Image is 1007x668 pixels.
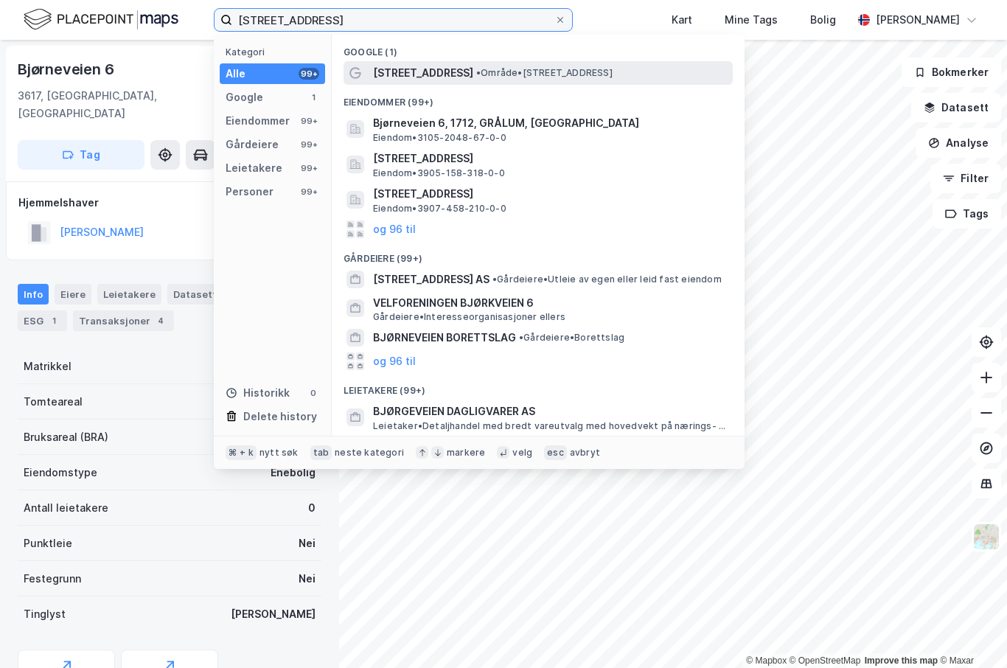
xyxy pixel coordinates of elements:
[18,58,116,81] div: Bjørneveien 6
[24,570,81,588] div: Festegrunn
[24,464,97,481] div: Eiendomstype
[226,112,290,130] div: Eiendommer
[332,85,745,111] div: Eiendommer (99+)
[226,159,282,177] div: Leietakere
[167,284,223,305] div: Datasett
[24,605,66,623] div: Tinglyst
[226,183,273,201] div: Personer
[271,464,316,481] div: Enebolig
[97,284,161,305] div: Leietakere
[373,271,489,288] span: [STREET_ADDRESS] AS
[519,332,624,344] span: Gårdeiere • Borettslag
[335,447,404,459] div: neste kategori
[933,597,1007,668] div: Kontrollprogram for chat
[18,284,49,305] div: Info
[231,605,316,623] div: [PERSON_NAME]
[259,447,299,459] div: nytt søk
[307,387,319,399] div: 0
[933,597,1007,668] iframe: Chat Widget
[911,93,1001,122] button: Datasett
[373,220,416,238] button: og 96 til
[299,570,316,588] div: Nei
[299,115,319,127] div: 99+
[373,132,506,144] span: Eiendom • 3105-2048-67-0-0
[226,384,290,402] div: Historikk
[18,310,67,331] div: ESG
[226,136,279,153] div: Gårdeiere
[902,58,1001,87] button: Bokmerker
[46,313,61,328] div: 1
[725,11,778,29] div: Mine Tags
[373,167,505,179] span: Eiendom • 3905-158-318-0-0
[243,408,317,425] div: Delete history
[18,140,144,170] button: Tag
[24,7,178,32] img: logo.f888ab2527a4732fd821a326f86c7f29.svg
[512,447,532,459] div: velg
[73,310,174,331] div: Transaksjoner
[24,499,108,517] div: Antall leietakere
[373,294,727,312] span: VELFORENINGEN BJØRKVEIEN 6
[299,162,319,174] div: 99+
[519,332,523,343] span: •
[476,67,481,78] span: •
[18,194,321,212] div: Hjemmelshaver
[373,64,473,82] span: [STREET_ADDRESS]
[153,313,168,328] div: 4
[570,447,600,459] div: avbryt
[24,393,83,411] div: Tomteareal
[492,274,497,285] span: •
[299,186,319,198] div: 99+
[18,87,234,122] div: 3617, [GEOGRAPHIC_DATA], [GEOGRAPHIC_DATA]
[476,67,613,79] span: Område • [STREET_ADDRESS]
[373,311,565,323] span: Gårdeiere • Interesseorganisasjoner ellers
[373,203,506,215] span: Eiendom • 3907-458-210-0-0
[746,655,787,666] a: Mapbox
[307,91,319,103] div: 1
[373,403,727,420] span: BJØRGEVEIEN DAGLIGVARER AS
[876,11,960,29] div: [PERSON_NAME]
[373,185,727,203] span: [STREET_ADDRESS]
[299,535,316,552] div: Nei
[226,46,325,58] div: Kategori
[544,445,567,460] div: esc
[24,535,72,552] div: Punktleie
[373,150,727,167] span: [STREET_ADDRESS]
[332,373,745,400] div: Leietakere (99+)
[232,9,554,31] input: Søk på adresse, matrikkel, gårdeiere, leietakere eller personer
[972,523,1000,551] img: Z
[226,445,257,460] div: ⌘ + k
[930,164,1001,193] button: Filter
[332,241,745,268] div: Gårdeiere (99+)
[810,11,836,29] div: Bolig
[308,499,316,517] div: 0
[790,655,861,666] a: OpenStreetMap
[933,199,1001,229] button: Tags
[24,358,72,375] div: Matrikkel
[226,65,245,83] div: Alle
[373,329,516,347] span: BJØRNEVEIEN BORETTSLAG
[310,445,332,460] div: tab
[373,114,727,132] span: Bjørneveien 6, 1712, GRÅLUM, [GEOGRAPHIC_DATA]
[373,352,416,370] button: og 96 til
[916,128,1001,158] button: Analyse
[865,655,938,666] a: Improve this map
[299,139,319,150] div: 99+
[332,35,745,61] div: Google (1)
[492,274,722,285] span: Gårdeiere • Utleie av egen eller leid fast eiendom
[447,447,485,459] div: markere
[299,68,319,80] div: 99+
[226,88,263,106] div: Google
[373,420,730,432] span: Leietaker • Detaljhandel med bredt vareutvalg med hovedvekt på nærings- og nytelsesmidler
[672,11,692,29] div: Kart
[24,428,108,446] div: Bruksareal (BRA)
[55,284,91,305] div: Eiere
